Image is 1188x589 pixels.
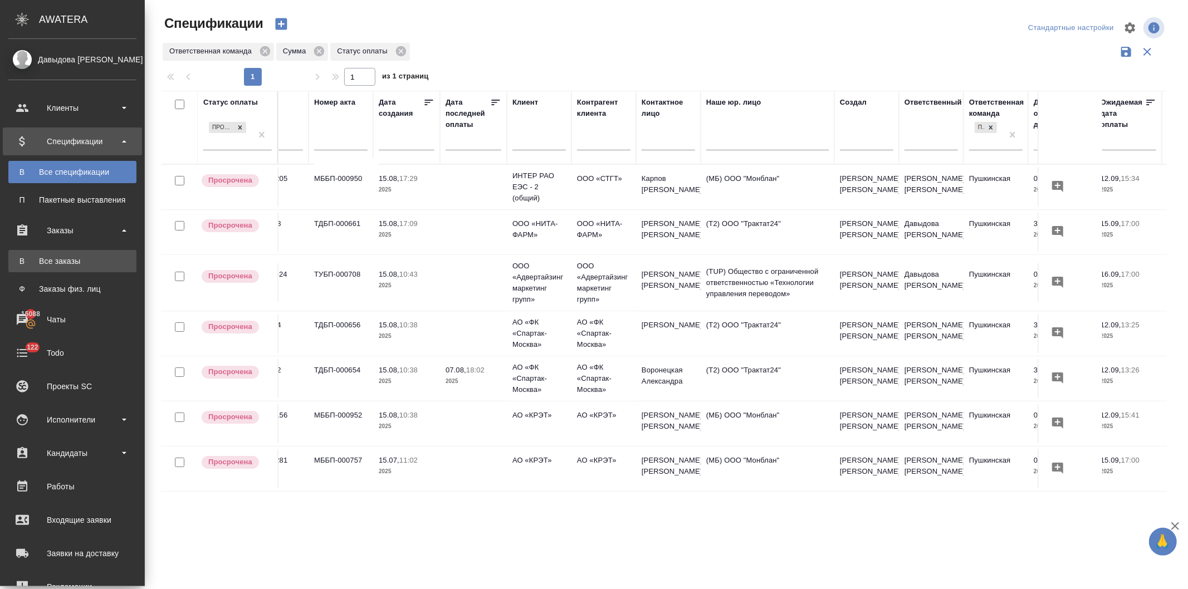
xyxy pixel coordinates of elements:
[512,410,566,421] p: АО «КРЭТ»
[1101,376,1156,387] p: 2025
[1034,321,1054,329] p: 30.08,
[337,46,391,57] p: Статус оплаты
[1137,41,1158,62] button: Сбросить фильтры
[899,213,964,252] td: Давыдова [PERSON_NAME]
[1101,466,1156,477] p: 2025
[208,321,252,332] p: Просрочена
[379,411,399,419] p: 15.08,
[8,222,136,239] div: Заказы
[636,314,701,353] td: [PERSON_NAME]
[379,280,434,291] p: 2025
[1121,321,1140,329] p: 13:25
[636,213,701,252] td: [PERSON_NAME] [PERSON_NAME]
[964,404,1028,443] td: Пушкинская
[1121,366,1140,374] p: 13:26
[379,331,434,342] p: 2025
[379,184,434,195] p: 2025
[399,174,418,183] p: 17:29
[512,97,538,108] div: Клиент
[1101,229,1156,240] p: 2025
[1121,174,1140,183] p: 15:34
[577,261,630,305] p: ООО «Адвертайзинг маркетинг групп»
[636,359,701,398] td: Воронецкая Александра
[8,100,136,116] div: Клиенты
[379,174,399,183] p: 15.08,
[1121,270,1140,278] p: 17:00
[8,411,136,428] div: Исполнители
[8,161,136,183] a: ВВсе спецификации
[208,411,252,423] p: Просрочена
[314,97,355,108] div: Номер акта
[8,512,136,528] div: Входящие заявки
[162,14,263,32] span: Спецификации
[379,321,399,329] p: 15.08,
[8,311,136,328] div: Чаты
[969,97,1024,119] div: Ответственная команда
[964,213,1028,252] td: Пушкинская
[8,189,136,211] a: ППакетные выставления
[834,314,899,353] td: [PERSON_NAME] [PERSON_NAME]
[208,175,252,186] p: Просрочена
[1101,184,1156,195] p: 2025
[1121,411,1140,419] p: 15:41
[14,308,47,320] span: 15088
[379,421,434,432] p: 2025
[3,473,142,500] a: Работы
[1034,466,1089,477] p: 2025
[1101,456,1121,464] p: 15.09,
[899,168,964,207] td: [PERSON_NAME] [PERSON_NAME]
[20,342,45,353] span: 122
[446,97,490,130] div: Дата последней оплаты
[203,97,258,108] div: Статус оплаты
[1034,229,1089,240] p: 2025
[3,539,142,567] a: Заявки на доставку
[701,404,834,443] td: (МБ) ООО "Монблан"
[577,362,630,395] p: АО «ФК «Спартак-Москва»
[577,455,630,466] p: АО «КРЭТ»
[14,283,131,294] div: Заказы физ. лиц
[512,362,566,395] p: АО «ФК «Спартак-Москва»
[8,478,136,495] div: Работы
[899,449,964,488] td: [PERSON_NAME] [PERSON_NAME]
[1034,411,1054,419] p: 01.09,
[577,97,630,119] div: Контрагент клиента
[636,449,701,488] td: [PERSON_NAME] [PERSON_NAME]
[379,229,434,240] p: 2025
[8,378,136,395] div: Проекты SC
[1153,530,1172,553] span: 🙏
[512,455,566,466] p: АО «КРЭТ»
[276,43,328,61] div: Сумма
[8,545,136,562] div: Заявки на доставку
[3,306,142,333] a: 15088Чаты
[1101,421,1156,432] p: 2025
[1117,14,1143,41] span: Настроить таблицу
[208,366,252,377] p: Просрочена
[1034,174,1054,183] p: 01.09,
[39,8,145,31] div: AWATERA
[399,219,418,228] p: 17:09
[899,404,964,443] td: [PERSON_NAME] [PERSON_NAME]
[466,366,485,374] p: 18:02
[1101,411,1121,419] p: 12.09,
[399,321,418,329] p: 10:38
[379,366,399,374] p: 15.08,
[975,122,985,134] div: Пушкинская
[3,506,142,534] a: Входящие заявки
[446,366,466,374] p: 07.08,
[208,220,252,231] p: Просрочена
[905,97,962,108] div: Ответственный
[840,97,867,108] div: Создал
[577,173,630,184] p: ООО «СТГТ»
[1034,366,1054,374] p: 30.08,
[268,14,295,33] button: Создать
[208,121,247,135] div: Просрочена
[163,43,274,61] div: Ответственная команда
[1121,456,1140,464] p: 17:00
[512,317,566,350] p: АО «ФК «Спартак-Москва»
[1101,366,1121,374] p: 12.09,
[399,411,418,419] p: 10:38
[283,46,310,57] p: Сумма
[8,53,136,66] div: Давыдова [PERSON_NAME]
[1101,331,1156,342] p: 2025
[636,404,701,443] td: [PERSON_NAME] [PERSON_NAME]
